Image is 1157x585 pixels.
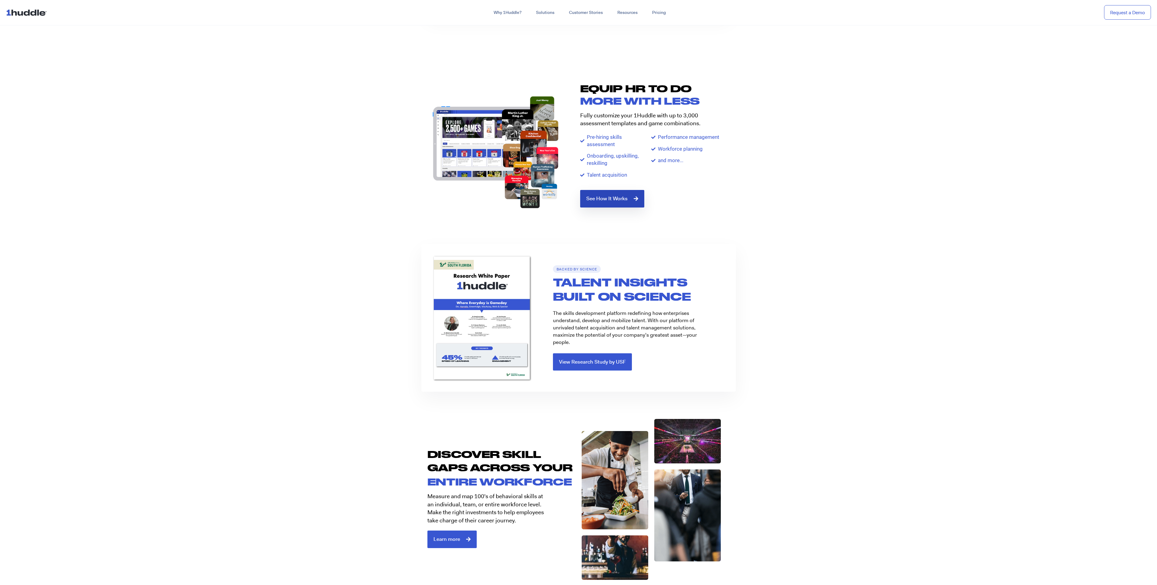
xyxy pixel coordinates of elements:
span: and more... [656,157,683,164]
h6: backed by science [553,265,601,273]
a: Solutions [529,7,562,18]
a: Request a Demo [1104,5,1151,20]
span: Pre-hiring skills assessment [585,134,622,148]
a: See How It Works [580,190,644,208]
a: Resources [610,7,645,18]
img: USF study cover 2 [429,250,535,386]
a: Why 1Huddle? [486,7,529,18]
h2: TALENT INSIGHTS BUILT ON SCIENCE [553,275,736,304]
a: View Research Study by USF [553,353,632,371]
span: Learn more [433,537,460,542]
img: ... [6,7,49,18]
p: The skills development platform redefining how enterprises understand, develop and mobilize talen... [553,310,712,346]
span: Talent acquisition [585,172,627,179]
p: Measure and map 100's of behavioral skills at an individual, team, or entire workforce level. Mak... [427,492,547,525]
a: Customer Stories [562,7,610,18]
span: See How It Works [586,196,628,201]
span: View Research Study by USF [559,359,626,364]
h2: Discover Skill Gaps Across Your [427,448,579,474]
h2: ENTIRE WORKFORCE [427,477,579,486]
img: kitchen [582,431,648,529]
img: Home-event [654,419,721,463]
img: home-suit [654,469,721,561]
span: Onboarding, upskilling, reskilling [585,152,651,167]
span: Workforce planning [656,145,703,153]
a: Learn more [427,531,477,548]
span: Performance management [656,134,719,141]
a: Pricing [645,7,673,18]
h2: Equip HR TO DO [580,84,722,93]
h2: more with less [580,96,722,106]
p: Fully customize your 1Huddle with up to 3,000 assessment templates and game combinations. [580,112,722,128]
img: Home-bar [582,535,648,580]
